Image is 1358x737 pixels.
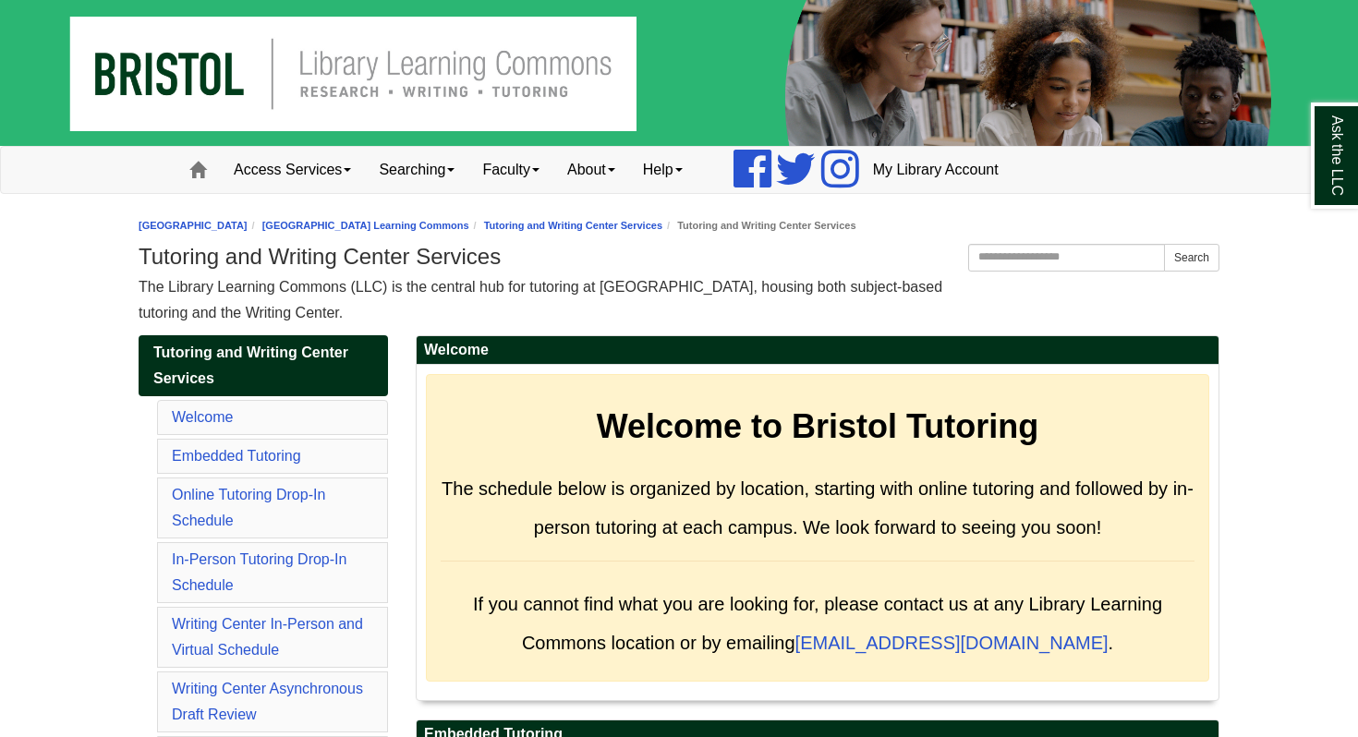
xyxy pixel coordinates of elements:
span: Tutoring and Writing Center Services [153,344,348,386]
a: Online Tutoring Drop-In Schedule [172,487,325,528]
a: Welcome [172,409,233,425]
a: Writing Center In-Person and Virtual Schedule [172,616,363,658]
button: Search [1164,244,1219,272]
nav: breadcrumb [139,217,1219,235]
strong: Welcome to Bristol Tutoring [597,407,1039,445]
span: If you cannot find what you are looking for, please contact us at any Library Learning Commons lo... [473,594,1162,653]
a: Tutoring and Writing Center Services [484,220,662,231]
li: Tutoring and Writing Center Services [662,217,855,235]
a: [GEOGRAPHIC_DATA] Learning Commons [262,220,469,231]
a: Access Services [220,147,365,193]
a: Help [629,147,697,193]
a: Faculty [468,147,553,193]
a: [GEOGRAPHIC_DATA] [139,220,248,231]
span: The Library Learning Commons (LLC) is the central hub for tutoring at [GEOGRAPHIC_DATA], housing ... [139,279,942,320]
a: Embedded Tutoring [172,448,301,464]
a: Searching [365,147,468,193]
a: Tutoring and Writing Center Services [139,335,388,396]
h2: Welcome [417,336,1219,365]
a: In-Person Tutoring Drop-In Schedule [172,551,346,593]
a: My Library Account [859,147,1012,193]
a: Writing Center Asynchronous Draft Review [172,681,363,722]
a: [EMAIL_ADDRESS][DOMAIN_NAME] [795,633,1109,653]
h1: Tutoring and Writing Center Services [139,244,1219,270]
a: About [553,147,629,193]
span: The schedule below is organized by location, starting with online tutoring and followed by in-per... [442,478,1194,538]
